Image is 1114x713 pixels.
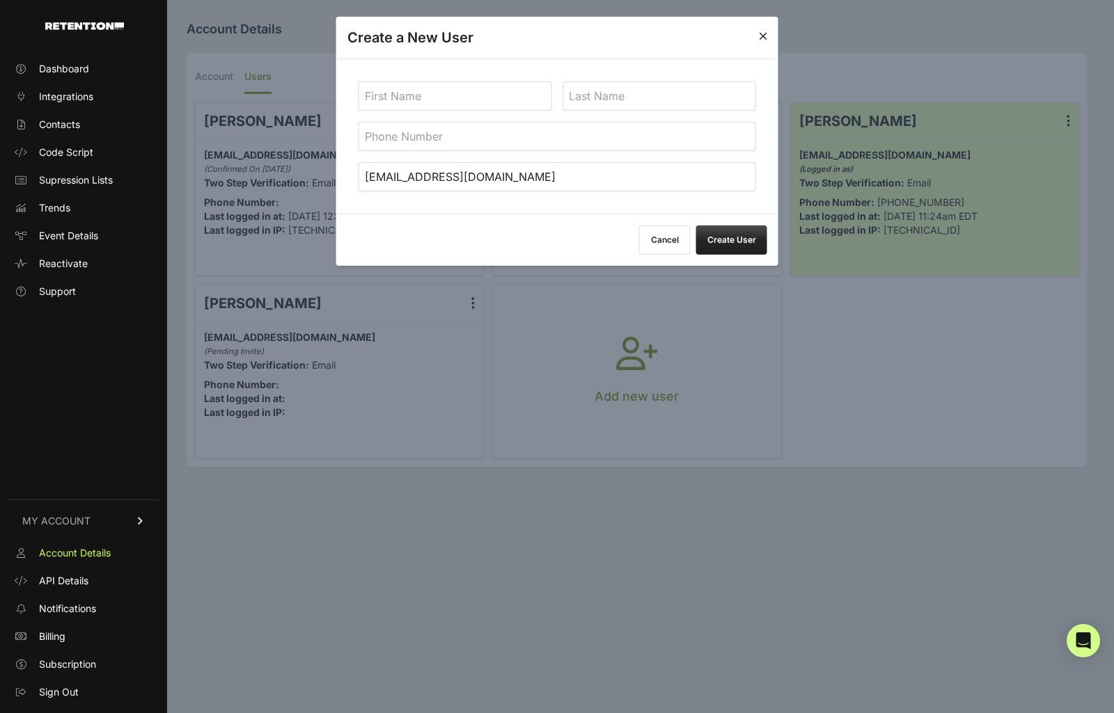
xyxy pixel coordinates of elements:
div: Open Intercom Messenger [1067,624,1100,657]
span: Subscription [39,657,96,671]
a: Dashboard [8,58,159,80]
a: MY ACCOUNT [8,499,159,542]
span: Account Details [39,546,111,560]
span: Sign Out [39,685,79,699]
span: Contacts [39,118,80,131]
span: Supression Lists [39,173,113,187]
button: Create User [696,225,767,255]
span: API Details [39,574,88,588]
h3: Create a New User [347,28,473,47]
input: Last Name [563,81,756,111]
span: Integrations [39,90,93,104]
a: Integrations [8,86,159,108]
span: Reactivate [39,257,88,271]
a: Trends [8,197,159,219]
a: Support [8,280,159,303]
span: Support [39,285,76,298]
input: First Name [359,81,552,111]
span: Billing [39,630,65,643]
span: Event Details [39,229,98,243]
a: Notifications [8,598,159,620]
input: Email Address [359,162,756,191]
img: Retention.com [45,22,124,30]
a: Account Details [8,542,159,564]
input: Phone Number [359,122,756,151]
span: Trends [39,201,70,215]
a: Contacts [8,113,159,136]
a: Code Script [8,141,159,163]
a: Reactivate [8,253,159,275]
a: Billing [8,625,159,648]
span: Code Script [39,145,93,159]
a: Supression Lists [8,169,159,191]
span: Notifications [39,602,96,616]
span: Dashboard [39,62,89,76]
a: Event Details [8,225,159,247]
a: API Details [8,570,159,592]
a: Sign Out [8,681,159,703]
a: Subscription [8,653,159,675]
span: MY ACCOUNT [22,514,91,528]
button: Cancel [639,225,691,255]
